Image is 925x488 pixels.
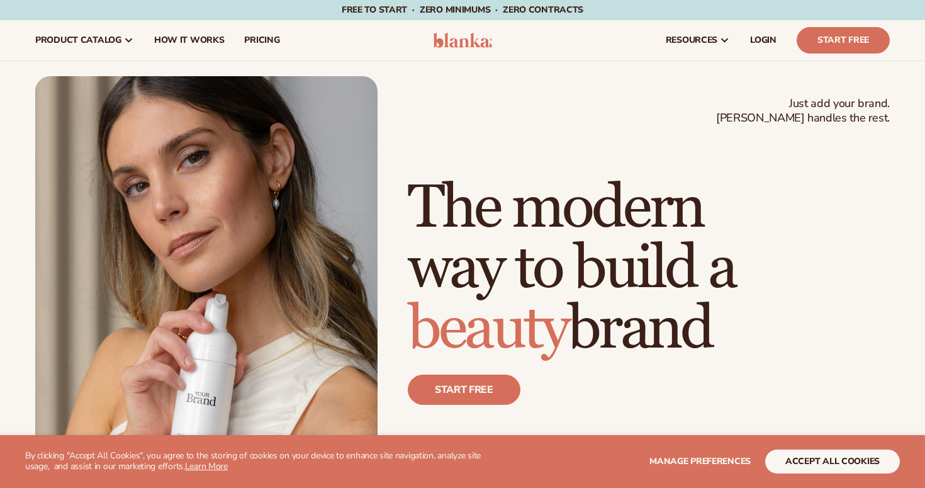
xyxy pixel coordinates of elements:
[154,35,225,45] span: How It Works
[602,430,697,458] p: 450+
[342,4,583,16] span: Free to start · ZERO minimums · ZERO contracts
[666,35,717,45] span: resources
[408,292,568,366] span: beauty
[408,430,473,458] p: 100K+
[185,460,228,472] a: Learn More
[649,455,751,467] span: Manage preferences
[797,27,890,54] a: Start Free
[234,20,289,60] a: pricing
[144,20,235,60] a: How It Works
[649,450,751,474] button: Manage preferences
[498,430,577,458] p: 4.9
[25,20,144,60] a: product catalog
[244,35,279,45] span: pricing
[433,33,493,48] img: logo
[656,20,740,60] a: resources
[750,35,776,45] span: LOGIN
[408,375,520,405] a: Start free
[35,35,121,45] span: product catalog
[765,450,900,474] button: accept all cookies
[408,178,890,360] h1: The modern way to build a brand
[25,451,491,472] p: By clicking "Accept All Cookies", you agree to the storing of cookies on your device to enhance s...
[740,20,787,60] a: LOGIN
[716,96,890,126] span: Just add your brand. [PERSON_NAME] handles the rest.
